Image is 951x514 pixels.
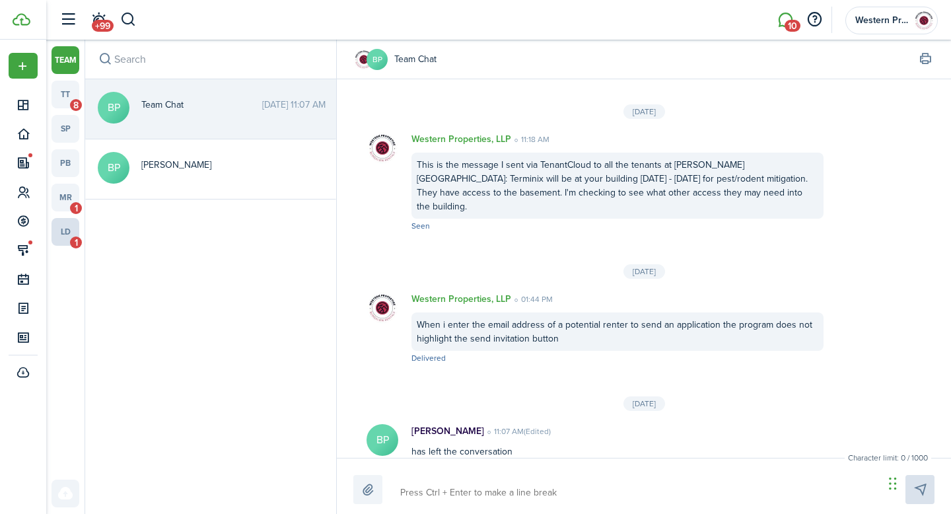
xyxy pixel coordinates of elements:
[511,293,553,305] time: 01:44 PM
[623,104,665,119] div: [DATE]
[411,312,824,351] div: When i enter the email address of a potential renter to send an application the program does not ...
[411,153,824,219] div: This is the message I sent via TenantCloud to all the tenants at [PERSON_NAME][GEOGRAPHIC_DATA]: ...
[96,50,114,69] button: Search
[353,49,374,70] img: Western Properties, LLP
[367,424,398,456] avatar-text: BP
[98,152,129,184] avatar-text: BP
[13,13,30,26] img: TenantCloud
[916,50,934,69] button: Print
[394,52,437,66] span: Team Chat
[52,46,79,74] a: team
[367,49,388,70] avatar-text: BP
[623,396,665,411] div: [DATE]
[845,452,931,464] small: Character limit: 0 / 1000
[367,132,398,164] img: Western Properties, LLP
[367,292,398,324] img: Western Properties, LLP
[411,132,511,146] p: Western Properties, LLP
[885,451,951,514] iframe: Chat Widget
[262,98,326,112] time: [DATE] 11:07 AM
[120,9,137,31] button: Search
[803,9,826,31] button: Open resource center
[411,220,430,232] span: Seen
[70,202,82,214] span: 1
[55,7,81,32] button: Open sidebar
[398,424,837,459] div: has left the conversation
[52,81,79,108] a: tt
[141,158,326,172] span: Bryan Payton
[85,40,336,79] input: search
[524,425,551,437] span: (Edited)
[70,99,82,111] span: 8
[623,264,665,279] div: [DATE]
[92,20,114,32] span: +99
[98,92,129,124] avatar-text: BP
[86,3,111,37] a: Notifications
[411,292,511,306] p: Western Properties, LLP
[511,133,549,145] time: 11:18 AM
[141,98,262,112] span: Team Chat
[411,352,446,364] span: Delivered
[52,149,79,177] a: pb
[70,237,82,248] span: 1
[52,184,79,211] a: mr
[484,425,551,437] time: 11:07 AM
[411,424,484,438] p: [PERSON_NAME]
[52,115,79,143] a: sp
[9,53,38,79] button: Open menu
[855,16,908,25] span: Western Properties, LLP
[52,218,79,246] a: ld
[913,10,934,31] img: Western Properties, LLP
[889,464,897,503] div: Drag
